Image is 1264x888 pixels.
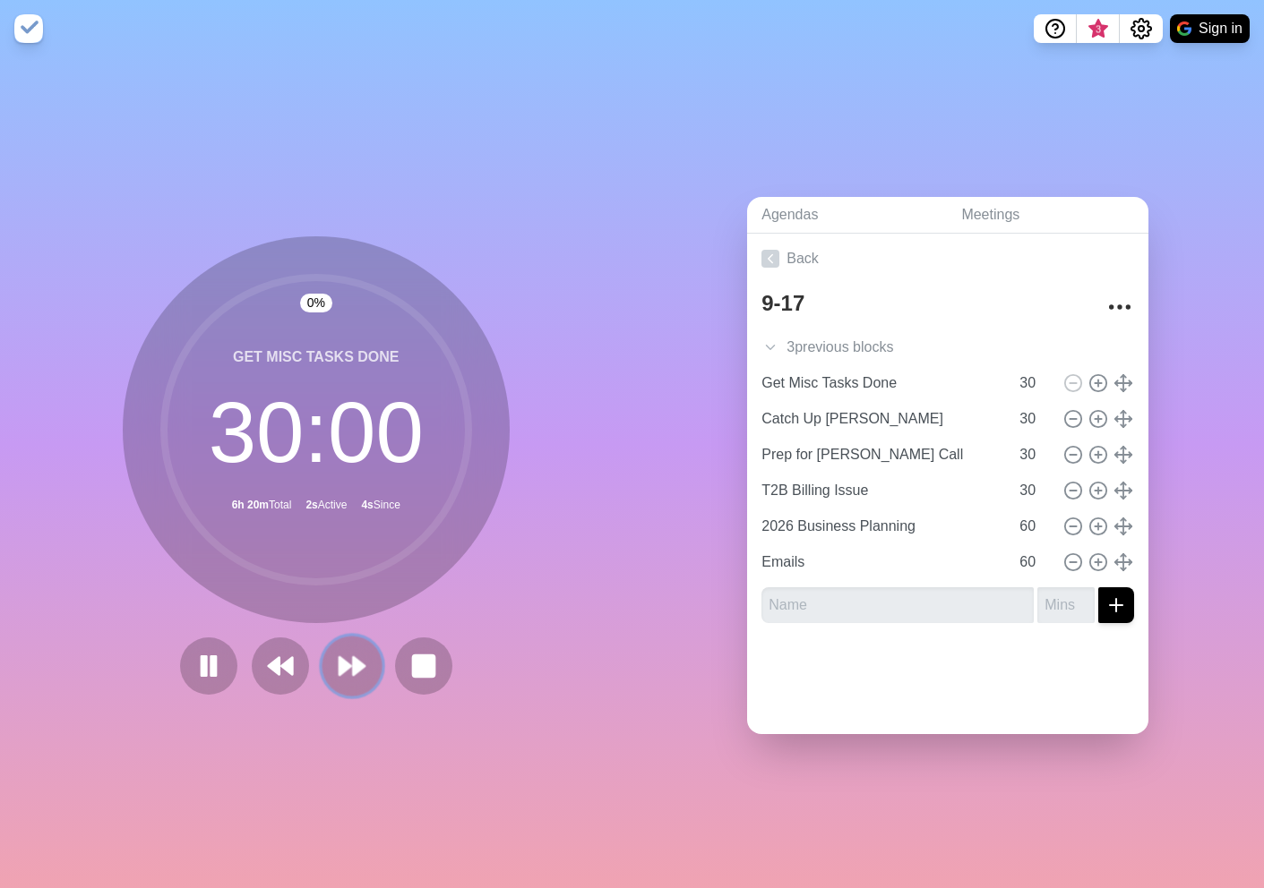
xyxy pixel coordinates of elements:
div: 3 previous block [747,329,1148,365]
span: s [886,337,893,358]
button: Settings [1120,14,1163,43]
button: Help [1034,14,1077,43]
input: Mins [1037,587,1095,623]
span: 3 [1091,22,1105,37]
input: Name [754,473,1009,508]
input: Mins [1012,508,1055,544]
input: Mins [1012,437,1055,473]
input: Name [754,437,1009,473]
button: Sign in [1170,14,1250,43]
a: Agendas [747,197,947,234]
img: timeblocks logo [14,14,43,43]
input: Mins [1012,365,1055,401]
a: Back [747,234,1148,284]
input: Name [754,508,1009,544]
a: Meetings [947,197,1148,234]
img: google logo [1177,21,1191,36]
button: More [1102,289,1138,325]
input: Name [754,401,1009,437]
input: Mins [1012,401,1055,437]
button: What’s new [1077,14,1120,43]
input: Name [754,365,1009,401]
input: Mins [1012,473,1055,508]
input: Name [754,544,1009,580]
input: Mins [1012,544,1055,580]
input: Name [761,587,1034,623]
